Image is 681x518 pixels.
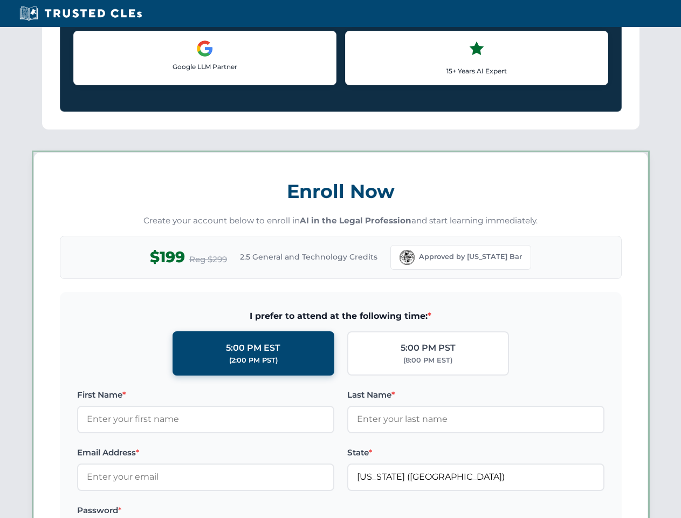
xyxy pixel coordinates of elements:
label: Last Name [347,388,604,401]
p: Create your account below to enroll in and start learning immediately. [60,215,622,227]
span: Approved by [US_STATE] Bar [419,251,522,262]
input: Florida (FL) [347,464,604,490]
label: Email Address [77,446,334,459]
img: Trusted CLEs [16,5,145,22]
label: Password [77,504,334,517]
p: Google LLM Partner [82,62,327,72]
h3: Enroll Now [60,174,622,208]
div: 5:00 PM EST [226,341,280,355]
div: (2:00 PM PST) [229,355,278,366]
span: $199 [150,245,185,269]
strong: AI in the Legal Profession [300,215,411,226]
img: Google [196,40,214,57]
div: (8:00 PM EST) [403,355,452,366]
p: 15+ Years AI Expert [354,66,599,76]
span: 2.5 General and Technology Credits [240,251,377,263]
input: Enter your email [77,464,334,490]
div: 5:00 PM PST [401,341,456,355]
input: Enter your last name [347,406,604,433]
input: Enter your first name [77,406,334,433]
label: State [347,446,604,459]
label: First Name [77,388,334,401]
img: Florida Bar [400,250,415,265]
span: I prefer to attend at the following time: [77,309,604,323]
span: Reg $299 [189,253,227,266]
